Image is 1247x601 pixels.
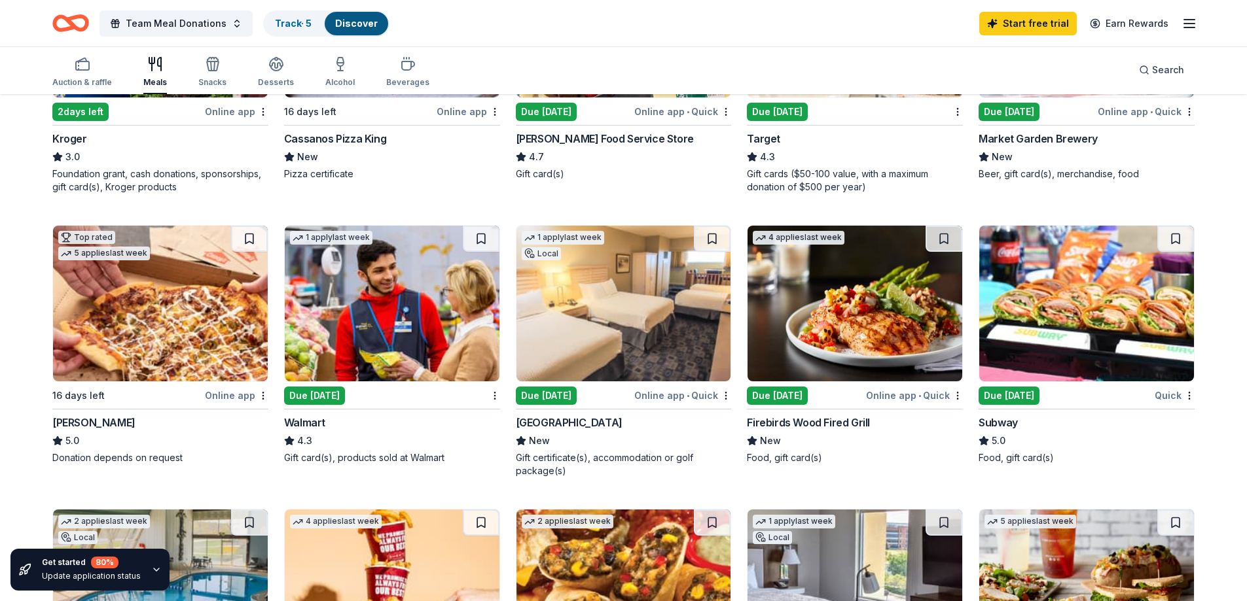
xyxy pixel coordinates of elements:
[979,131,1098,146] div: Market Garden Brewery
[263,10,389,37] button: Track· 5Discover
[143,77,167,88] div: Meals
[52,77,112,88] div: Auction & raffle
[687,390,689,401] span: •
[297,433,312,449] span: 4.3
[748,226,962,381] img: Image for Firebirds Wood Fired Grill
[516,386,577,405] div: Due [DATE]
[529,433,550,449] span: New
[258,77,294,88] div: Desserts
[42,571,141,581] div: Update application status
[979,386,1039,405] div: Due [DATE]
[747,415,870,430] div: Firebirds Wood Fired Grill
[143,51,167,94] button: Meals
[1155,387,1195,404] div: Quick
[335,18,378,29] a: Discover
[99,10,253,37] button: Team Meal Donations
[284,415,325,430] div: Walmart
[285,226,499,381] img: Image for Walmart
[1098,103,1195,120] div: Online app Quick
[918,390,921,401] span: •
[284,131,386,146] div: Cassanos Pizza King
[979,12,1077,35] a: Start free trial
[198,77,226,88] div: Snacks
[52,451,268,464] div: Donation depends on request
[992,149,1013,165] span: New
[1152,62,1184,78] span: Search
[516,415,623,430] div: [GEOGRAPHIC_DATA]
[979,225,1195,464] a: Image for SubwayDue [DATE]QuickSubway5.0Food, gift card(s)
[58,247,150,260] div: 5 applies last week
[753,515,835,528] div: 1 apply last week
[126,16,226,31] span: Team Meal Donations
[65,149,80,165] span: 3.0
[284,104,336,120] div: 16 days left
[1129,57,1195,83] button: Search
[284,386,345,405] div: Due [DATE]
[747,386,808,405] div: Due [DATE]
[747,167,963,194] div: Gift cards ($50-100 value, with a maximum donation of $500 per year)
[687,107,689,117] span: •
[275,18,312,29] a: Track· 5
[753,231,844,245] div: 4 applies last week
[516,103,577,121] div: Due [DATE]
[386,51,429,94] button: Beverages
[866,387,963,404] div: Online app Quick
[516,451,732,477] div: Gift certificate(s), accommodation or golf package(s)
[634,103,731,120] div: Online app Quick
[522,247,561,260] div: Local
[297,149,318,165] span: New
[522,515,613,528] div: 2 applies last week
[53,226,268,381] img: Image for Casey's
[747,131,780,146] div: Target
[516,167,732,180] div: Gift card(s)
[1082,12,1176,35] a: Earn Rewards
[58,515,150,528] div: 2 applies last week
[52,103,109,121] div: 2 days left
[529,149,544,165] span: 4.7
[284,225,500,464] a: Image for Walmart1 applylast weekDue [DATE]Walmart4.3Gift card(s), products sold at Walmart
[979,226,1194,381] img: Image for Subway
[290,515,382,528] div: 4 applies last week
[985,515,1076,528] div: 5 applies last week
[52,225,268,464] a: Image for Casey'sTop rated5 applieslast week16 days leftOnline app[PERSON_NAME]5.0Donation depend...
[91,557,118,568] div: 80 %
[979,167,1195,180] div: Beer, gift card(s), merchandise, food
[325,51,355,94] button: Alcohol
[522,231,604,245] div: 1 apply last week
[634,387,731,404] div: Online app Quick
[979,451,1195,464] div: Food, gift card(s)
[437,103,500,120] div: Online app
[58,231,115,244] div: Top rated
[760,149,775,165] span: 4.3
[516,131,694,146] div: [PERSON_NAME] Food Service Store
[205,103,268,120] div: Online app
[760,433,781,449] span: New
[747,451,963,464] div: Food, gift card(s)
[325,77,355,88] div: Alcohol
[205,387,268,404] div: Online app
[290,231,372,245] div: 1 apply last week
[258,51,294,94] button: Desserts
[516,225,732,477] a: Image for Maumee Bay Lodge & Conference Center1 applylast weekLocalDue [DATE]Online app•Quick[GEO...
[42,557,141,568] div: Get started
[52,131,87,146] div: Kroger
[516,226,731,381] img: Image for Maumee Bay Lodge & Conference Center
[979,103,1039,121] div: Due [DATE]
[979,415,1018,430] div: Subway
[747,103,808,121] div: Due [DATE]
[52,167,268,194] div: Foundation grant, cash donations, sponsorships, gift card(s), Kroger products
[52,388,105,404] div: 16 days left
[284,167,500,180] div: Pizza certificate
[52,51,112,94] button: Auction & raffle
[1150,107,1153,117] span: •
[747,225,963,464] a: Image for Firebirds Wood Fired Grill4 applieslast weekDue [DATE]Online app•QuickFirebirds Wood Fi...
[386,77,429,88] div: Beverages
[52,415,136,430] div: [PERSON_NAME]
[58,531,98,544] div: Local
[284,451,500,464] div: Gift card(s), products sold at Walmart
[65,433,79,449] span: 5.0
[52,8,89,39] a: Home
[992,433,1005,449] span: 5.0
[198,51,226,94] button: Snacks
[753,531,792,544] div: Local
